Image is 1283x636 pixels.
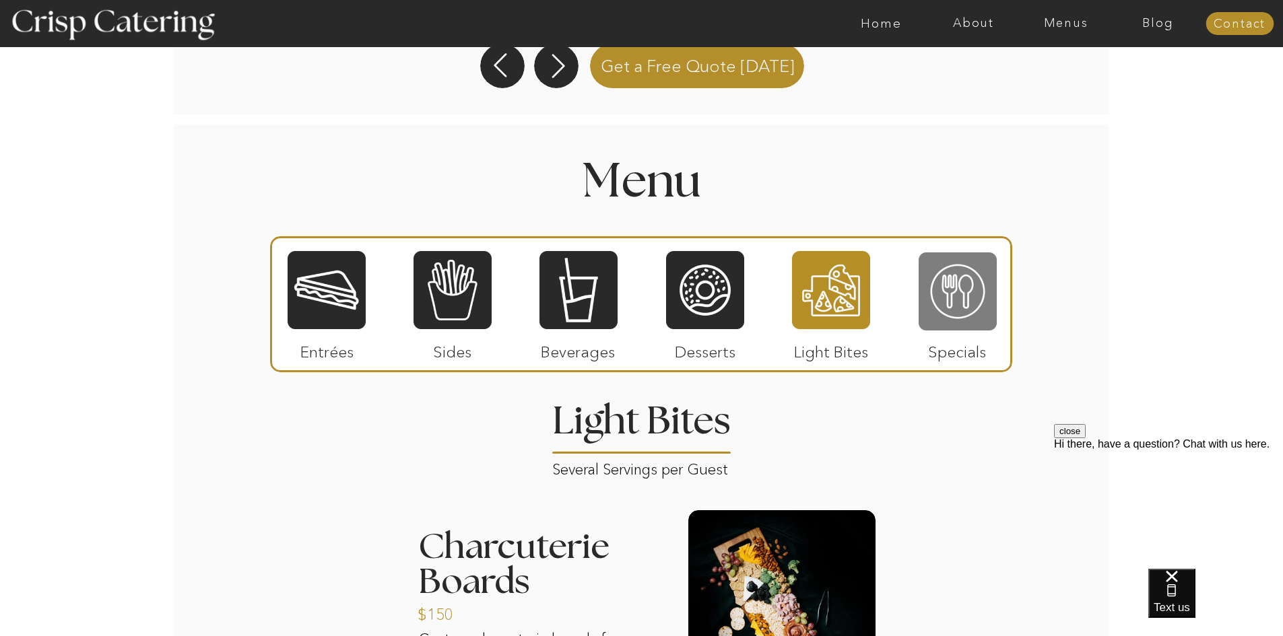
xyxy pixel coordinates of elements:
p: Beverages [533,329,623,368]
p: Sides [407,329,497,368]
a: Menus [1020,17,1112,30]
h2: Light Bites [548,402,736,452]
a: Home [835,17,927,30]
p: Several Servings per Guest [552,456,732,472]
iframe: podium webchat widget bubble [1148,569,1283,636]
p: Light Bites [787,329,876,368]
a: Get a Free Quote [DATE] [585,41,812,88]
a: $150 [418,592,507,631]
h3: Charcuterie Boards [418,530,666,600]
a: Blog [1112,17,1204,30]
p: Specials [913,329,1002,368]
a: About [927,17,1020,30]
a: Contact [1206,17,1274,31]
iframe: podium webchat widget prompt [1054,424,1283,586]
p: Desserts [661,329,750,368]
h1: Menu [455,159,829,199]
p: Entrées [282,329,372,368]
